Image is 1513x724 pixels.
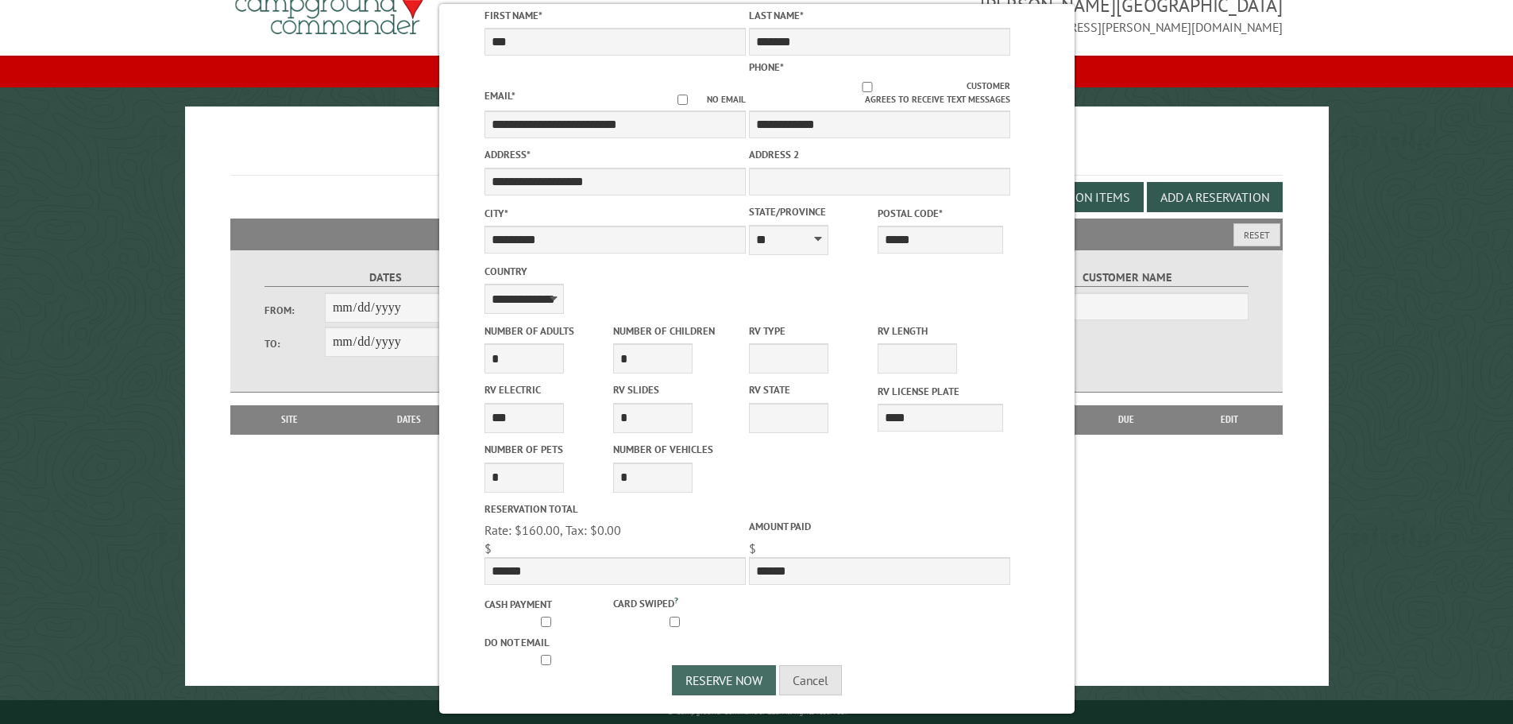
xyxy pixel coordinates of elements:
label: Phone [749,60,784,74]
label: Reservation Total [484,501,746,517]
label: City [484,206,746,221]
label: Number of Children [613,323,739,339]
th: Dates [342,405,477,434]
label: Number of Vehicles [613,442,739,457]
th: Site [238,405,342,434]
label: Last Name [749,8,1010,23]
label: RV License Plate [878,384,1003,399]
button: Add a Reservation [1147,182,1283,212]
button: Cancel [779,665,842,695]
button: Edit Add-on Items [1007,182,1144,212]
label: From: [264,303,325,318]
label: Postal Code [878,206,1003,221]
button: Reserve Now [672,665,776,695]
h2: Filters [230,219,1283,249]
label: RV Slides [613,382,739,397]
button: Reset [1233,223,1280,246]
h1: Reservations [230,132,1283,176]
th: Due [1076,405,1176,434]
label: RV State [749,382,874,397]
label: State/Province [749,204,874,219]
label: Customer Name [1006,269,1249,287]
span: $ [484,540,492,556]
label: Address 2 [749,147,1010,162]
label: Country [484,264,746,279]
label: Amount paid [749,519,1010,534]
label: No email [658,93,746,106]
input: No email [658,95,707,105]
label: To: [264,336,325,351]
label: Email [484,89,515,103]
label: First Name [484,8,746,23]
label: Number of Pets [484,442,610,457]
label: Address [484,147,746,162]
small: © Campground Commander LLC. All rights reserved. [667,707,847,717]
label: Cash payment [484,597,610,612]
a: ? [674,594,678,606]
input: Customer agrees to receive text messages [767,82,967,92]
th: Edit [1176,405,1283,434]
label: Do not email [484,635,610,650]
label: Dates [264,269,507,287]
label: Card swiped [613,594,739,611]
span: Rate: $160.00, Tax: $0.00 [484,522,621,538]
label: Number of Adults [484,323,610,339]
label: Customer agrees to receive text messages [749,79,1010,106]
label: RV Type [749,323,874,339]
label: RV Electric [484,382,610,397]
span: $ [749,540,756,556]
label: RV Length [878,323,1003,339]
